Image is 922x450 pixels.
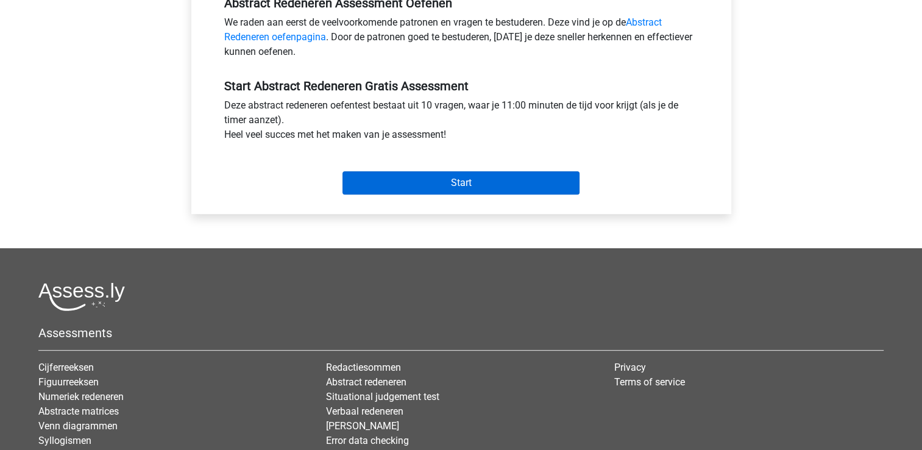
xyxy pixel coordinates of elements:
a: Syllogismen [38,435,91,446]
h5: Assessments [38,326,884,340]
a: Situational judgement test [326,391,439,402]
a: Venn diagrammen [38,420,118,432]
h5: Start Abstract Redeneren Gratis Assessment [224,79,698,93]
a: Redactiesommen [326,362,401,373]
div: Deze abstract redeneren oefentest bestaat uit 10 vragen, waar je 11:00 minuten de tijd voor krijg... [215,98,707,147]
a: Abstracte matrices [38,405,119,417]
div: We raden aan eerst de veelvoorkomende patronen en vragen te bestuderen. Deze vind je op de . Door... [215,15,707,64]
a: Terms of service [614,376,685,388]
a: Error data checking [326,435,409,446]
a: Privacy [614,362,646,373]
input: Start [342,171,580,195]
img: Assessly logo [38,282,125,311]
a: Cijferreeksen [38,362,94,373]
a: Verbaal redeneren [326,405,403,417]
a: Abstract redeneren [326,376,406,388]
a: [PERSON_NAME] [326,420,399,432]
a: Figuurreeksen [38,376,99,388]
a: Numeriek redeneren [38,391,124,402]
